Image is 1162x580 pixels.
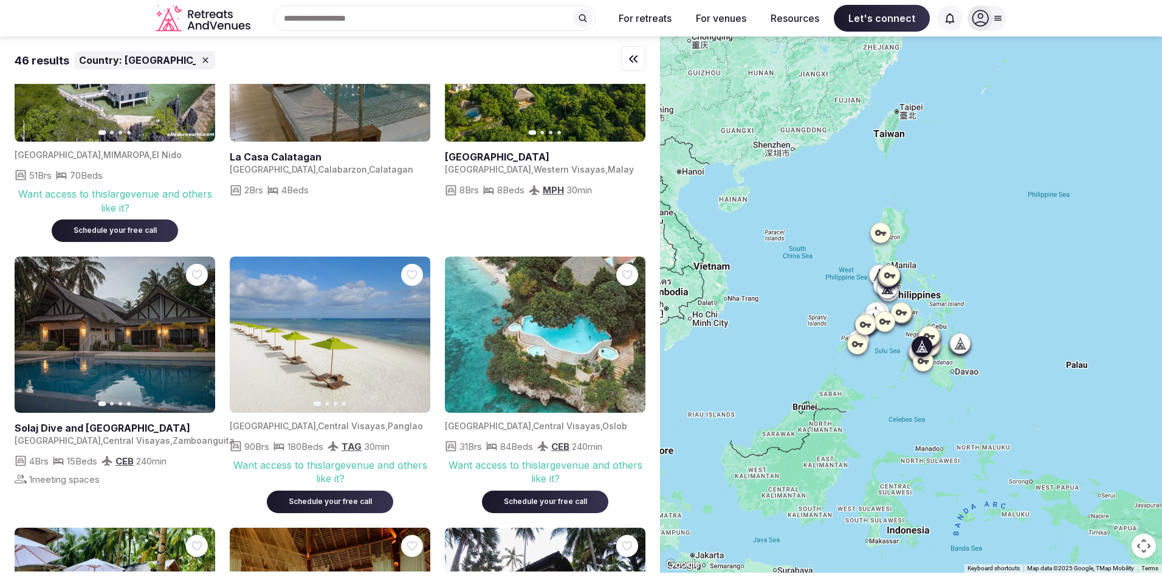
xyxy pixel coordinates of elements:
button: Resources [761,5,829,32]
a: Schedule your free call [52,223,178,235]
div: Want access to this large venue and others like it? [230,458,430,486]
button: Go to slide 2 [540,131,544,134]
a: View venue [445,150,645,164]
span: 8 Beds [497,184,524,196]
span: [GEOGRAPHIC_DATA] [125,54,229,67]
div: Schedule your free call [281,497,379,507]
span: , [531,421,533,431]
button: Go to slide 4 [557,131,561,134]
span: , [600,421,602,431]
div: Schedule your free call [66,226,163,236]
span: 4 Beds [281,184,309,196]
span: [GEOGRAPHIC_DATA] [230,164,316,174]
button: Go to slide 1 [529,130,537,135]
span: , [367,164,369,174]
button: Go to slide 4 [127,402,131,406]
span: El Nido [152,150,182,160]
div: 46 results [15,53,69,68]
span: , [385,421,388,431]
a: View venue [15,421,215,435]
button: Go to slide 1 [98,401,106,406]
span: Central Visayas [533,421,600,431]
span: 180 Beds [287,440,323,453]
span: , [101,435,103,446]
a: Schedule your free call [267,494,393,506]
a: Terms (opens in new tab) [1141,565,1158,571]
span: Oslob [602,421,627,431]
span: Country: [79,54,122,67]
span: Malay [608,164,634,174]
a: MPH [543,184,564,196]
span: [GEOGRAPHIC_DATA] [230,421,316,431]
span: 51 Brs [29,169,52,182]
span: , [150,150,152,160]
button: Go to slide 3 [549,131,552,134]
a: Visit the homepage [156,5,253,32]
span: Panglao [388,421,423,431]
span: 4 Brs [29,455,49,468]
span: Calatagan [369,164,413,174]
a: CEB [115,455,134,467]
span: Map data ©2025 Google, TMap Mobility [1027,565,1134,571]
svg: Retreats and Venues company logo [156,5,253,32]
button: Go to slide 2 [110,131,114,134]
span: , [316,164,318,174]
button: Go to slide 1 [98,130,106,135]
img: Featured image for venue [230,257,430,413]
span: Western Visayas [534,164,605,174]
div: Schedule your free call [497,497,594,507]
span: Central Visayas [103,435,170,446]
span: 84 Beds [500,440,533,453]
button: Go to slide 3 [119,131,122,134]
span: 240 min [572,440,602,453]
button: Go to slide 2 [110,402,114,406]
h2: Solaj Dive and [GEOGRAPHIC_DATA] [15,421,215,435]
span: , [170,435,173,446]
span: 240 min [136,455,167,468]
button: Go to slide 2 [325,402,329,406]
span: MIMAROPA [103,150,150,160]
button: Keyboard shortcuts [968,564,1020,573]
span: [GEOGRAPHIC_DATA] [15,150,101,160]
span: 8 Brs [459,184,479,196]
span: Central Visayas [318,421,385,431]
a: Schedule your free call [482,494,608,506]
button: Go to slide 3 [119,402,122,406]
span: 70 Beds [70,169,103,182]
img: Google [663,557,703,573]
span: [GEOGRAPHIC_DATA] [445,164,531,174]
span: [GEOGRAPHIC_DATA] [15,435,101,446]
span: 1 meeting spaces [29,473,100,486]
span: 15 Beds [67,455,97,468]
div: Want access to this large venue and others like it? [15,187,215,215]
span: , [531,164,534,174]
button: For venues [686,5,756,32]
button: Map camera controls [1132,534,1156,558]
span: 31 Brs [459,440,482,453]
span: Calabarzon [318,164,367,174]
span: 30 min [566,184,592,196]
span: Let's connect [834,5,930,32]
span: CEB [551,441,569,452]
a: View venue [230,150,430,164]
h2: [GEOGRAPHIC_DATA] [445,150,645,164]
span: 90 Brs [244,440,269,453]
span: TAG [342,441,362,452]
a: View Solaj Dive and Beach Resort [15,257,215,413]
span: , [316,421,318,431]
a: Open this area in Google Maps (opens a new window) [663,557,703,573]
span: 2 Brs [244,184,263,196]
div: Want access to this large venue and others like it? [445,458,645,486]
button: Go to slide 4 [342,402,346,406]
button: Go to slide 3 [334,402,337,406]
span: Zamboanguita [173,435,235,446]
img: Featured image for venue [445,257,645,413]
button: Go to slide 1 [314,401,321,406]
span: , [101,150,103,160]
button: Go to slide 4 [127,131,131,134]
button: For retreats [609,5,681,32]
span: , [605,164,608,174]
span: 30 min [364,440,390,453]
h2: La Casa Calatagan [230,150,430,164]
span: [GEOGRAPHIC_DATA] [445,421,531,431]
